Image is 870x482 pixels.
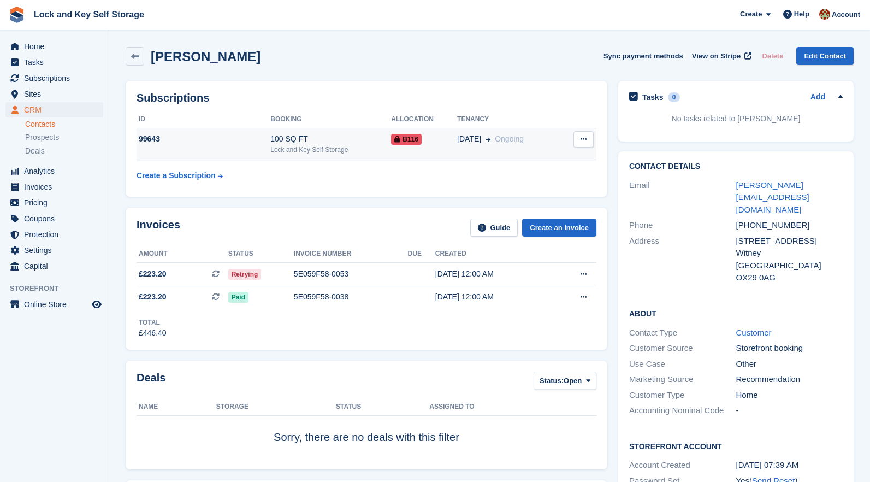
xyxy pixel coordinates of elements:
span: CRM [24,102,90,117]
p: No tasks related to [PERSON_NAME] [629,113,843,125]
th: Booking [270,111,391,128]
span: Home [24,39,90,54]
div: Customer Source [629,342,736,355]
div: [PHONE_NUMBER] [736,219,843,232]
button: Status: Open [534,372,596,390]
a: menu [5,211,103,226]
span: Subscriptions [24,70,90,86]
span: Coupons [24,211,90,226]
div: Lock and Key Self Storage [270,145,391,155]
a: menu [5,86,103,102]
div: 5E059F58-0038 [294,291,408,303]
span: Storefront [10,283,109,294]
a: menu [5,227,103,242]
a: menu [5,102,103,117]
div: Marketing Source [629,373,736,386]
h2: Storefront Account [629,440,843,451]
a: Prospects [25,132,103,143]
h2: About [629,308,843,319]
a: Edit Contact [796,47,854,65]
div: Email [629,179,736,216]
a: menu [5,258,103,274]
div: [DATE] 12:00 AM [435,268,551,280]
h2: Subscriptions [137,92,596,104]
span: Pricing [24,195,90,210]
a: menu [5,179,103,195]
th: Storage [216,398,336,416]
span: Protection [24,227,90,242]
a: menu [5,243,103,258]
div: £446.40 [139,327,167,339]
div: [DATE] 12:00 AM [435,291,551,303]
div: [STREET_ADDRESS] [736,235,843,248]
h2: Tasks [642,92,664,102]
div: Create a Subscription [137,170,216,181]
div: Other [736,358,843,371]
span: Deals [25,146,45,156]
a: Guide [470,219,518,237]
a: Contacts [25,119,103,130]
span: Create [740,9,762,20]
div: Account Created [629,459,736,472]
span: Retrying [228,269,262,280]
img: stora-icon-8386f47178a22dfd0bd8f6a31ec36ba5ce8667c1dd55bd0f319d3a0aa187defe.svg [9,7,25,23]
a: menu [5,55,103,70]
a: Deals [25,145,103,157]
div: Home [736,389,843,402]
th: Invoice number [294,245,408,263]
span: B116 [391,134,422,145]
div: Address [629,235,736,284]
h2: Invoices [137,219,180,237]
div: Accounting Nominal Code [629,404,736,417]
th: Allocation [391,111,457,128]
span: Open [564,375,582,386]
span: View on Stripe [692,51,741,62]
div: 100 SQ FT [270,133,391,145]
th: Tenancy [457,111,561,128]
h2: [PERSON_NAME] [151,49,261,64]
span: Paid [228,292,248,303]
span: Analytics [24,163,90,179]
th: Status [228,245,294,263]
div: 0 [668,92,680,102]
a: menu [5,39,103,54]
span: [DATE] [457,133,481,145]
div: OX29 0AG [736,272,843,284]
a: Add [810,91,825,104]
a: Preview store [90,298,103,311]
div: Total [139,318,167,327]
div: Recommendation [736,373,843,386]
div: [GEOGRAPHIC_DATA] [736,260,843,272]
button: Delete [757,47,788,65]
a: Lock and Key Self Storage [29,5,149,23]
th: Name [137,398,216,416]
th: Amount [137,245,228,263]
div: Phone [629,219,736,232]
span: Online Store [24,297,90,312]
a: menu [5,195,103,210]
span: Account [832,9,860,20]
th: ID [137,111,270,128]
th: Assigned to [429,398,596,416]
div: Storefront booking [736,342,843,355]
a: [PERSON_NAME][EMAIL_ADDRESS][DOMAIN_NAME] [736,180,809,214]
span: £223.20 [139,291,167,303]
span: Capital [24,258,90,274]
span: Status: [540,375,564,386]
div: Contact Type [629,327,736,339]
th: Status [336,398,429,416]
div: - [736,404,843,417]
div: 5E059F58-0053 [294,268,408,280]
div: Customer Type [629,389,736,402]
div: [DATE] 07:39 AM [736,459,843,472]
button: Sync payment methods [603,47,683,65]
a: Create a Subscription [137,166,223,186]
h2: Contact Details [629,162,843,171]
span: £223.20 [139,268,167,280]
span: Settings [24,243,90,258]
a: Create an Invoice [522,219,596,237]
a: Customer [736,328,772,337]
th: Created [435,245,551,263]
div: Use Case [629,358,736,371]
a: menu [5,163,103,179]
